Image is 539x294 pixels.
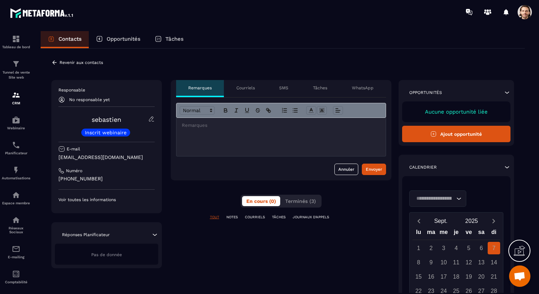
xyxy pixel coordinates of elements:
p: Webinaire [2,126,30,130]
div: 4 [450,242,462,254]
p: Réponses Planificateur [62,232,110,238]
p: Comptabilité [2,280,30,284]
p: Tâches [313,85,327,91]
div: 6 [475,242,488,254]
div: ve [462,227,475,240]
div: 1 [412,242,425,254]
img: email [12,245,20,253]
a: social-networksocial-networkRéseaux Sociaux [2,210,30,239]
img: automations [12,191,20,199]
img: logo [10,6,74,19]
a: automationsautomationsEspace membre [2,185,30,210]
a: formationformationTunnel de vente Site web [2,54,30,85]
button: En cours (0) [242,196,280,206]
div: lu [412,227,425,240]
div: 13 [475,256,488,269]
p: Automatisations [2,176,30,180]
p: Responsable [58,87,155,93]
a: Tâches [148,31,191,48]
button: Previous month [412,216,426,226]
img: automations [12,116,20,124]
p: JOURNAUX D'APPELS [293,215,329,220]
a: formationformationTableau de bord [2,29,30,54]
p: No responsable yet [69,97,110,102]
div: 3 [437,242,450,254]
span: En cours (0) [246,198,276,204]
div: 5 [462,242,475,254]
button: Next month [487,216,500,226]
img: formation [12,35,20,43]
p: E-mailing [2,255,30,259]
a: Opportunités [89,31,148,48]
span: Pas de donnée [91,252,122,257]
a: sebastien [92,116,121,123]
p: CRM [2,101,30,105]
p: Opportunités [409,90,442,95]
p: Calendrier [409,164,437,170]
div: 2 [425,242,437,254]
p: [EMAIL_ADDRESS][DOMAIN_NAME] [58,154,155,161]
button: Open years overlay [456,215,487,227]
a: automationsautomationsWebinaire [2,110,30,135]
div: 8 [412,256,425,269]
p: NOTES [226,215,238,220]
img: automations [12,166,20,174]
p: Tableau de bord [2,45,30,49]
div: 16 [425,270,437,283]
div: 11 [450,256,462,269]
div: 21 [488,270,500,283]
img: formation [12,60,20,68]
p: E-mail [67,146,80,152]
div: 9 [425,256,437,269]
button: Terminés (3) [281,196,320,206]
div: 18 [450,270,462,283]
div: ma [425,227,437,240]
p: TÂCHES [272,215,286,220]
p: WhatsApp [352,85,374,91]
a: accountantaccountantComptabilité [2,264,30,289]
p: Tunnel de vente Site web [2,70,30,80]
p: Numéro [66,168,82,174]
div: Envoyer [366,166,382,173]
p: [PHONE_NUMBER] [58,175,155,182]
p: Tâches [165,36,184,42]
p: Courriels [236,85,255,91]
p: Aucune opportunité liée [409,109,504,115]
button: Open months overlay [426,215,456,227]
div: Search for option [409,190,466,207]
div: Ouvrir le chat [509,265,530,287]
span: Terminés (3) [285,198,316,204]
div: 7 [488,242,500,254]
div: 12 [462,256,475,269]
a: schedulerschedulerPlanificateur [2,135,30,160]
div: di [488,227,500,240]
button: Ajout opportunité [402,126,511,142]
p: Planificateur [2,151,30,155]
a: emailemailE-mailing [2,239,30,264]
div: 19 [462,270,475,283]
a: formationformationCRM [2,85,30,110]
a: Contacts [41,31,89,48]
p: SMS [279,85,288,91]
div: 15 [412,270,425,283]
p: Contacts [58,36,82,42]
img: social-network [12,216,20,224]
div: 17 [437,270,450,283]
button: Annuler [334,164,358,175]
a: automationsautomationsAutomatisations [2,160,30,185]
p: COURRIELS [245,215,265,220]
img: scheduler [12,141,20,149]
div: je [450,227,462,240]
img: accountant [12,270,20,278]
p: TOUT [210,215,219,220]
p: Remarques [188,85,212,91]
div: me [437,227,450,240]
button: Envoyer [362,164,386,175]
div: 14 [488,256,500,269]
p: Revenir aux contacts [60,60,103,65]
p: Opportunités [107,36,140,42]
div: sa [475,227,488,240]
p: Réseaux Sociaux [2,226,30,234]
p: Espace membre [2,201,30,205]
img: formation [12,91,20,99]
